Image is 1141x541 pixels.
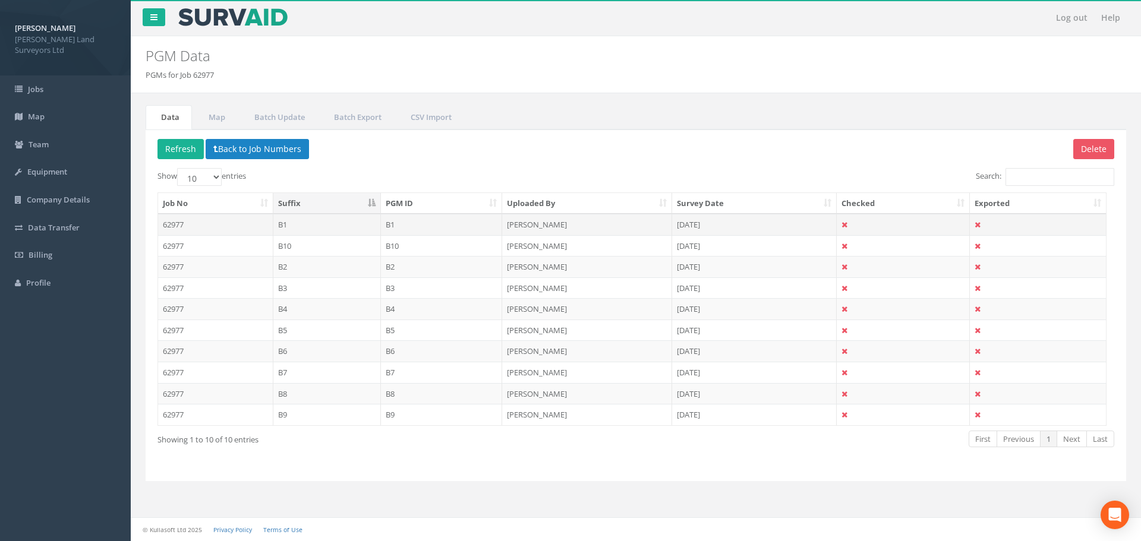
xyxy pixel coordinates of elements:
[502,193,672,214] th: Uploaded By: activate to sort column ascending
[672,256,837,277] td: [DATE]
[158,235,273,257] td: 62977
[158,298,273,319] td: 62977
[672,277,837,299] td: [DATE]
[273,404,381,425] td: B9
[502,298,672,319] td: [PERSON_NAME]
[976,168,1114,186] label: Search:
[273,235,381,257] td: B10
[502,277,672,299] td: [PERSON_NAME]
[672,235,837,257] td: [DATE]
[27,166,67,177] span: Equipment
[1101,501,1129,529] div: Open Intercom Messenger
[29,139,49,150] span: Team
[158,214,273,235] td: 62977
[672,383,837,404] td: [DATE]
[502,235,672,257] td: [PERSON_NAME]
[381,362,503,383] td: B7
[158,277,273,299] td: 62977
[206,139,309,159] button: Back to Job Numbers
[273,340,381,362] td: B6
[27,194,90,205] span: Company Details
[273,319,381,341] td: B5
[1057,431,1087,448] a: Next
[672,298,837,319] td: [DATE]
[381,193,503,214] th: PGM ID: activate to sort column ascending
[381,383,503,404] td: B8
[502,256,672,277] td: [PERSON_NAME]
[29,249,52,260] span: Billing
[672,340,837,362] td: [DATE]
[381,319,503,341] td: B5
[158,193,273,214] th: Job No: activate to sort column ascending
[28,222,80,233] span: Data Transfer
[273,256,381,277] td: B2
[146,69,214,81] li: PGMs for Job 62977
[273,193,381,214] th: Suffix: activate to sort column descending
[146,48,960,64] h2: PGM Data
[143,526,202,534] small: © Kullasoft Ltd 2025
[193,105,238,129] a: Map
[319,105,394,129] a: Batch Export
[502,404,672,425] td: [PERSON_NAME]
[502,340,672,362] td: [PERSON_NAME]
[381,214,503,235] td: B1
[158,362,273,383] td: 62977
[28,84,43,94] span: Jobs
[1086,431,1114,448] a: Last
[26,277,51,288] span: Profile
[672,193,837,214] th: Survey Date: activate to sort column ascending
[177,168,222,186] select: Showentries
[672,319,837,341] td: [DATE]
[672,404,837,425] td: [DATE]
[158,256,273,277] td: 62977
[273,383,381,404] td: B8
[157,139,204,159] button: Refresh
[213,526,252,534] a: Privacy Policy
[1073,139,1114,159] button: Delete
[381,277,503,299] td: B3
[28,111,45,122] span: Map
[15,34,116,56] span: [PERSON_NAME] Land Surveyors Ltd
[1040,431,1057,448] a: 1
[969,431,997,448] a: First
[273,277,381,299] td: B3
[158,340,273,362] td: 62977
[672,214,837,235] td: [DATE]
[381,256,503,277] td: B2
[381,235,503,257] td: B10
[672,362,837,383] td: [DATE]
[273,362,381,383] td: B7
[158,383,273,404] td: 62977
[837,193,970,214] th: Checked: activate to sort column ascending
[502,383,672,404] td: [PERSON_NAME]
[1006,168,1114,186] input: Search:
[970,193,1106,214] th: Exported: activate to sort column ascending
[15,23,75,33] strong: [PERSON_NAME]
[997,431,1041,448] a: Previous
[381,298,503,319] td: B4
[502,319,672,341] td: [PERSON_NAME]
[273,214,381,235] td: B1
[15,20,116,56] a: [PERSON_NAME] [PERSON_NAME] Land Surveyors Ltd
[146,105,192,129] a: Data
[239,105,317,129] a: Batch Update
[263,526,302,534] a: Terms of Use
[158,404,273,425] td: 62977
[502,214,672,235] td: [PERSON_NAME]
[381,404,503,425] td: B9
[157,168,246,186] label: Show entries
[395,105,464,129] a: CSV Import
[158,319,273,341] td: 62977
[273,298,381,319] td: B4
[157,429,546,445] div: Showing 1 to 10 of 10 entries
[502,362,672,383] td: [PERSON_NAME]
[381,340,503,362] td: B6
